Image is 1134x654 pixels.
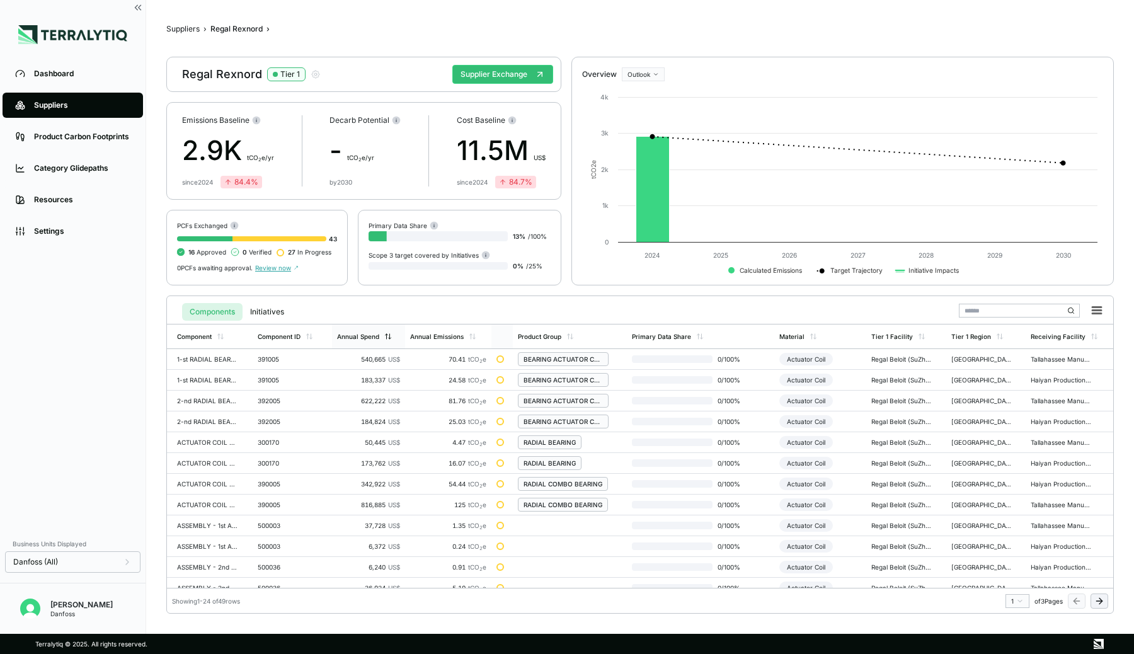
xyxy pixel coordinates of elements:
sub: 2 [479,400,483,406]
div: 0.91 [410,563,486,571]
div: [GEOGRAPHIC_DATA] [951,439,1012,446]
div: Haiyan Production CNHX [1031,376,1091,384]
text: 3k [601,129,609,137]
span: tCO e [468,563,486,571]
span: › [203,24,207,34]
sub: 2 [479,566,483,572]
span: t CO e/yr [247,154,274,161]
img: Nitin Shetty [20,599,40,619]
div: Suppliers [34,100,130,110]
span: US$ [388,480,400,488]
sub: 2 [479,442,483,447]
span: tCO e [468,480,486,488]
div: 500003 [258,522,318,529]
div: Receiving Facility [1031,333,1085,340]
div: BEARING ACTUATOR COIL ASSEMBLY [524,355,603,363]
span: Review now [255,264,299,272]
span: tCO e [468,584,486,592]
div: Regal Beloit (SuZhou) Co., Ltd - [GEOGRAPHIC_DATA] [871,376,932,384]
sub: 2 [479,421,483,427]
div: 81.76 [410,397,486,404]
div: Tallahassee Manufacturing [1031,397,1091,404]
text: tCO e [590,160,597,179]
div: Product Carbon Footprints [34,132,130,142]
sub: 2 [358,157,362,163]
text: 2k [601,166,609,173]
div: 4.47 [410,439,486,446]
div: 342,922 [337,480,400,488]
div: Actuator Coil [779,540,833,553]
sub: 2 [479,504,483,510]
div: 300170 [258,459,318,467]
span: 13 % [513,232,525,240]
span: Verified [243,248,272,256]
div: 390005 [258,501,318,508]
div: 1-st RADIAL BEARING ACTUATOR COIL ASSEMB [177,355,238,363]
div: 392005 [258,397,318,404]
button: Components [182,303,243,321]
span: 16 [188,248,195,256]
div: Product Group [518,333,561,340]
div: Annual Spend [337,333,379,340]
div: Haiyan Production CNHX [1031,459,1091,467]
div: Actuator Coil [779,561,833,573]
div: Actuator Coil [779,457,833,469]
span: 0 / 100 % [713,584,753,592]
text: Calculated Emissions [740,267,802,274]
div: 622,222 [337,397,400,404]
div: Actuator Coil [779,394,833,407]
div: 1-st RADIAL BEARING ACTUATOR COIL ASSEMB [177,376,238,384]
span: 43 [329,235,337,243]
div: 70.41 [410,355,486,363]
div: Emissions Baseline [182,115,274,125]
sub: 2 [479,546,483,551]
span: Danfoss (All) [13,557,58,567]
div: RADIAL COMBO BEARING [524,480,602,488]
button: Outlook [622,67,665,81]
div: Tallahassee Manufacturing [1031,355,1091,363]
span: 0 / 100 % [713,542,753,550]
div: - [329,130,401,171]
div: Haiyan Production CNHX [1031,563,1091,571]
div: ACTUATOR COIL ASSEMBLY RADIAL COMBO BEAR [177,480,238,488]
div: 500036 [258,584,318,592]
div: 183,337 [337,376,400,384]
span: 0 / 100 % [713,563,753,571]
div: 6,372 [337,542,400,550]
tspan: 2 [590,164,597,168]
span: tCO e [468,397,486,404]
span: US$ [388,584,400,592]
span: US$ [388,397,400,404]
div: Actuator Coil [779,498,833,511]
span: 0 [243,248,247,256]
div: Actuator Coil [779,415,833,428]
button: Initiatives [243,303,292,321]
div: 36,924 [337,584,400,592]
text: 2029 [987,251,1002,259]
div: Haiyan Production CNHX [1031,542,1091,550]
div: 173,762 [337,459,400,467]
span: 0 / 100 % [713,355,753,363]
div: 184,824 [337,418,400,425]
div: Regal Beloit (SuZhou) Co., Ltd - [GEOGRAPHIC_DATA] [871,480,932,488]
div: 84.4 % [224,177,258,187]
span: US$ [388,501,400,508]
sub: 2 [479,462,483,468]
div: Tier 1 Region [951,333,991,340]
span: 0 / 100 % [713,480,753,488]
text: 2028 [919,251,934,259]
div: PCFs Exchanged [177,221,337,230]
div: ASSEMBLY - 1st ACTUATOR - TWIN BEARING [177,542,238,550]
span: of 3 Pages [1034,597,1063,605]
div: Actuator Coil [779,374,833,386]
span: 0 % [513,262,524,270]
div: 391005 [258,376,318,384]
span: 0 / 100 % [713,501,753,508]
span: / 100 % [528,232,547,240]
div: Regal Beloit (SuZhou) Co., Ltd - [GEOGRAPHIC_DATA] [871,459,932,467]
div: 25.03 [410,418,486,425]
div: Dashboard [34,69,130,79]
div: Annual Emissions [410,333,464,340]
div: 11.5M [457,130,546,171]
div: Tallahassee Manufacturing [1031,439,1091,446]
